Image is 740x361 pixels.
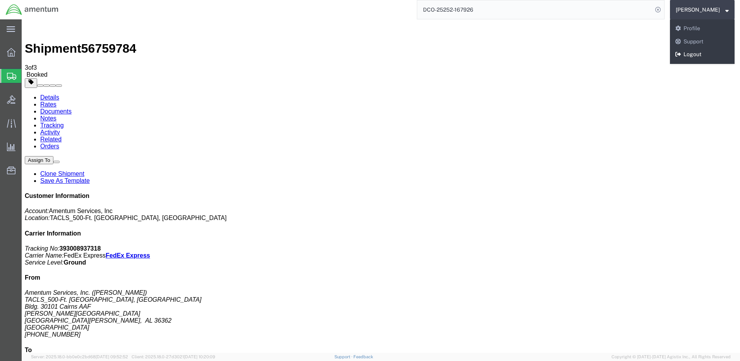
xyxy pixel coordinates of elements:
[612,354,731,360] span: Copyright © [DATE]-[DATE] Agistix Inc., All Rights Reserved
[670,22,735,35] a: Profile
[670,48,735,61] a: Logout
[184,354,215,359] span: [DATE] 10:20:09
[675,5,729,14] button: [PERSON_NAME]
[31,354,128,359] span: Server: 2025.18.0-bb0e0c2bd68
[22,19,740,353] iframe: FS Legacy Container
[334,354,354,359] a: Support
[353,354,373,359] a: Feedback
[5,4,59,15] img: logo
[676,5,720,14] span: Judy Smith
[96,354,128,359] span: [DATE] 09:52:52
[417,0,653,19] input: Search for shipment number, reference number
[132,354,215,359] span: Client: 2025.18.0-27d3021
[670,35,735,48] a: Support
